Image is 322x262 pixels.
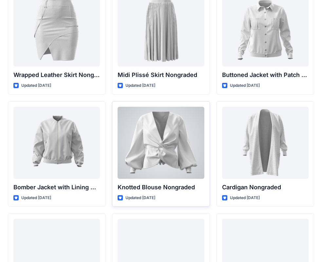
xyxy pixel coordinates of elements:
p: Buttoned Jacket with Patch Pockets Nongraded [222,70,309,80]
p: Wrapped Leather Skirt Nongraded [13,70,100,80]
p: Updated [DATE] [125,195,155,201]
a: Bomber Jacket with Lining Nongraded [13,107,100,179]
a: Knotted Blouse Nongraded [118,107,204,179]
p: Bomber Jacket with Lining Nongraded [13,183,100,192]
p: Knotted Blouse Nongraded [118,183,204,192]
p: Updated [DATE] [21,82,51,89]
p: Cardigan Nongraded [222,183,309,192]
p: Updated [DATE] [230,195,260,201]
p: Updated [DATE] [230,82,260,89]
p: Updated [DATE] [125,82,155,89]
p: Updated [DATE] [21,195,51,201]
a: Cardigan Nongraded [222,107,309,179]
p: Midi Plissé Skirt Nongraded [118,70,204,80]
